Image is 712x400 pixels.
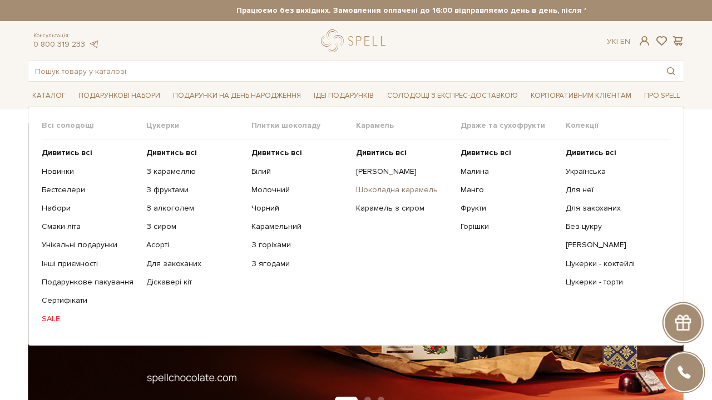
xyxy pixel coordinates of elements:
div: Ук [607,37,630,47]
b: Дивитись всі [356,148,407,157]
span: Консультація: [33,32,99,39]
span: Подарунки на День народження [169,87,305,104]
a: Дивитись всі [356,148,452,158]
a: Подарункове пакування [42,277,138,287]
a: Чорний [251,203,348,213]
span: Подарункові набори [74,87,165,104]
a: Шоколадна карамель [356,185,452,195]
span: Карамель [356,121,461,131]
a: Дивитись всі [251,148,348,158]
a: Бестселери [42,185,138,195]
span: Плитки шоколаду [251,121,356,131]
b: Дивитись всі [146,148,197,157]
b: Дивитись всі [566,148,616,157]
a: En [620,37,630,46]
a: Солодощі з експрес-доставкою [383,86,522,105]
span: Колекції [566,121,670,131]
a: SALE [42,314,138,324]
input: Пошук товару у каталозі [28,61,658,81]
a: Набори [42,203,138,213]
b: Дивитись всі [251,148,302,157]
a: Фрукти [461,203,557,213]
a: Манго [461,185,557,195]
a: telegram [88,39,99,49]
a: Асорті [146,240,243,250]
a: Смаки літа [42,222,138,232]
b: Дивитись всі [42,148,92,157]
a: Цукерки - коктейлі [566,259,662,269]
a: Унікальні подарунки [42,240,138,250]
div: Каталог [28,107,684,346]
a: Білий [251,167,348,177]
a: Для закоханих [566,203,662,213]
a: З ягодами [251,259,348,269]
a: Цукерки - торти [566,277,662,287]
span: Цукерки [146,121,251,131]
span: | [616,37,618,46]
span: Ідеї подарунків [309,87,378,104]
b: Дивитись всі [461,148,511,157]
a: З горіхами [251,240,348,250]
a: З карамеллю [146,167,243,177]
a: З фруктами [146,185,243,195]
span: Про Spell [640,87,684,104]
a: Інші приємності [42,259,138,269]
a: Без цукру [566,222,662,232]
span: Всі солодощі [42,121,146,131]
a: Дивитись всі [146,148,243,158]
span: Каталог [28,87,70,104]
a: З сиром [146,222,243,232]
a: Горішки [461,222,557,232]
a: Карамельний [251,222,348,232]
a: Корпоративним клієнтам [526,86,636,105]
a: Українська [566,167,662,177]
a: Карамель з сиром [356,203,452,213]
a: Малина [461,167,557,177]
a: Молочний [251,185,348,195]
a: [PERSON_NAME] [566,240,662,250]
a: Для закоханих [146,259,243,269]
a: Діскавері кіт [146,277,243,287]
a: З алкоголем [146,203,243,213]
a: Новинки [42,167,138,177]
span: Драже та сухофрукти [461,121,565,131]
a: Дивитись всі [42,148,138,158]
a: Дивитись всі [461,148,557,158]
a: Сертифікати [42,296,138,306]
a: [PERSON_NAME] [356,167,452,177]
button: Пошук товару у каталозі [658,61,684,81]
a: 0 800 319 233 [33,39,85,49]
a: Для неї [566,185,662,195]
a: Дивитись всі [566,148,662,158]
